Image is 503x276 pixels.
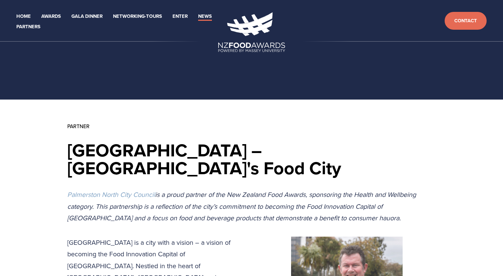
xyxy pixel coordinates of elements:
[445,12,487,30] a: Contact
[71,12,103,21] a: Gala Dinner
[113,12,162,21] a: Networking-Tours
[67,190,418,223] em: is a proud partner of the New Zealand Food Awards, sponsoring the Health and Wellbeing category. ...
[67,123,90,130] a: Partner
[41,12,61,21] a: Awards
[198,12,212,21] a: News
[67,190,155,199] a: Palmerston North City Council
[16,23,41,31] a: Partners
[16,12,31,21] a: Home
[67,141,436,177] h1: [GEOGRAPHIC_DATA] – [GEOGRAPHIC_DATA]'s Food City
[172,12,188,21] a: Enter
